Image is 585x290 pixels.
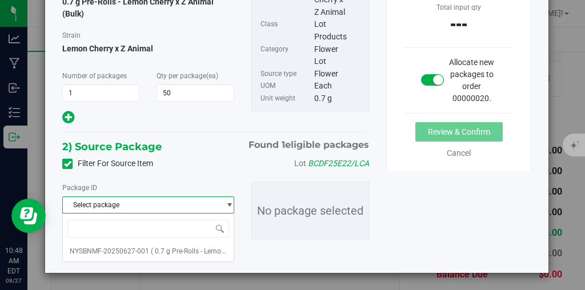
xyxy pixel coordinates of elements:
[62,72,127,80] span: Number of packages
[314,18,363,43] div: Lot Products
[261,43,312,68] label: Category
[157,85,233,101] input: 50
[450,15,467,33] span: ---
[308,159,369,168] span: BCDF25E22/LCA
[314,43,363,68] div: Flower Lot
[314,68,363,80] div: Flower
[282,139,285,150] span: 1
[62,184,97,192] span: Package ID
[261,68,312,80] label: Source type
[157,72,218,80] span: Qty per package
[294,159,306,168] span: Lot
[447,148,471,158] a: Cancel
[261,92,312,105] label: Unit weight
[249,138,369,152] span: Found eligible packages
[261,18,312,43] label: Class
[314,80,363,92] div: Each
[62,40,234,57] span: Lemon Cherry x Z Animal
[62,158,153,170] label: Filter For Source Item
[252,182,368,239] p: No package selected
[415,122,503,142] button: Review & Confirm
[11,199,46,233] iframe: Resource center
[206,72,218,80] span: (ea)
[63,197,219,213] span: Select package
[62,138,162,155] span: 2) Source Package
[62,115,74,124] span: Add new output
[449,58,494,103] span: Allocate new packages to order 00000020.
[63,85,139,101] input: 1
[436,3,481,11] span: Total input qty
[219,197,234,213] span: select
[62,30,81,41] label: Strain
[261,80,312,92] label: UOM
[314,92,363,105] div: 0.7 g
